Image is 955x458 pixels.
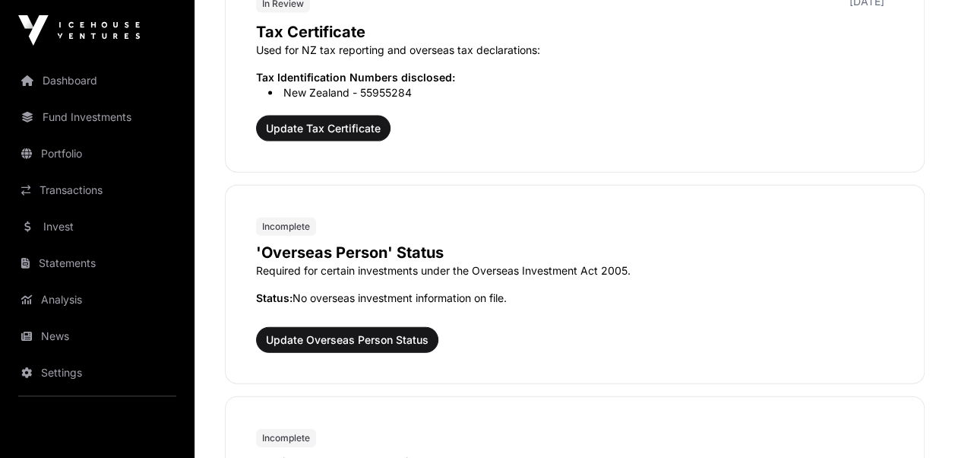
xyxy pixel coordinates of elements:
[879,385,955,458] iframe: Chat Widget
[256,327,438,353] button: Update Overseas Person Status
[12,173,182,207] a: Transactions
[256,291,293,304] span: Status:
[12,137,182,170] a: Portfolio
[256,242,893,263] p: 'Overseas Person' Status
[266,121,381,136] span: Update Tax Certificate
[18,15,140,46] img: Icehouse Ventures Logo
[12,320,182,353] a: News
[12,64,182,97] a: Dashboard
[256,70,893,85] p: Tax Identification Numbers disclosed:
[12,246,182,280] a: Statements
[12,283,182,316] a: Analysis
[12,100,182,134] a: Fund Investments
[256,21,893,43] p: Tax Certificate
[12,356,182,390] a: Settings
[256,291,893,306] p: No overseas investment information on file.
[12,210,182,243] a: Invest
[256,116,391,142] button: Update Tax Certificate
[262,221,310,233] span: Incomplete
[266,332,428,348] span: Update Overseas Person Status
[262,432,310,444] span: Incomplete
[256,336,438,351] a: Update Overseas Person Status
[268,85,893,100] li: New Zealand - 55955284
[256,263,893,278] p: Required for certain investments under the Overseas Investment Act 2005.
[256,43,893,58] p: Used for NZ tax reporting and overseas tax declarations:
